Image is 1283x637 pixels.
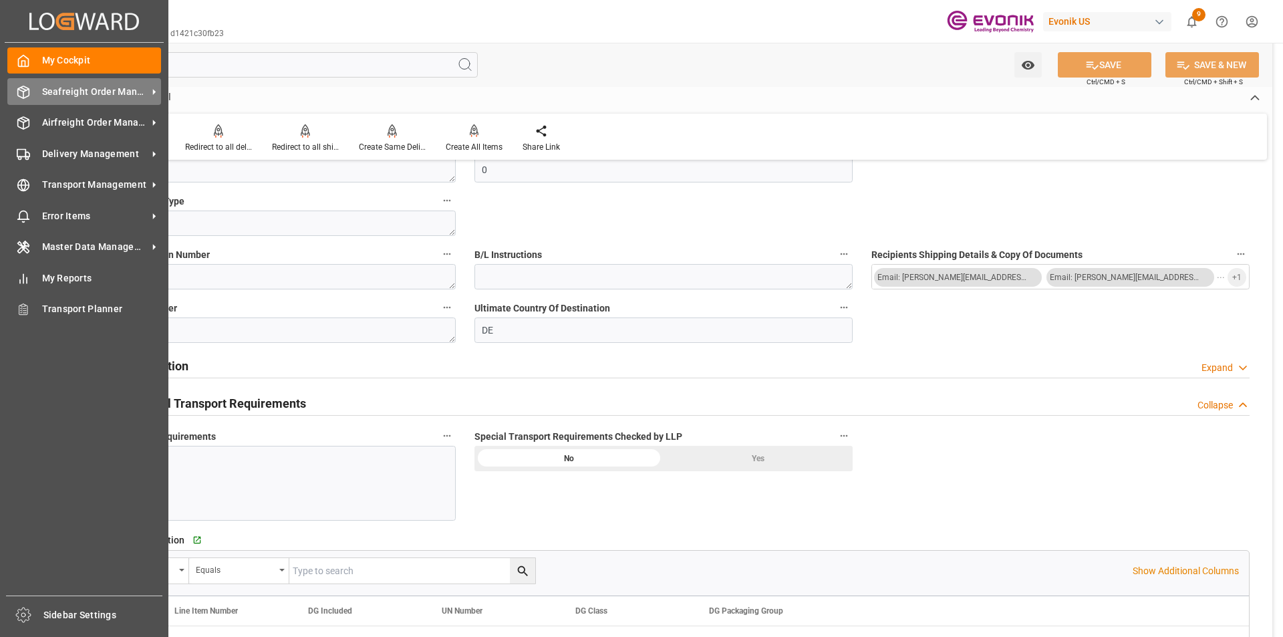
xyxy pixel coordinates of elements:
[78,394,306,412] h2: Checking Special Transport Requirements
[438,245,456,263] button: Importer Identification Number
[446,141,503,153] div: Create All Items
[442,606,482,616] span: UN Number
[877,271,1028,284] div: Email: [PERSON_NAME][EMAIL_ADDRESS][PERSON_NAME][DOMAIN_NAME]
[871,264,1250,289] button: open menu
[7,265,161,291] a: My Reports
[174,606,238,616] span: Line Item Number
[474,430,682,444] span: Special Transport Requirements Checked by LLP
[78,211,456,236] textarea: RESELLER
[474,248,542,262] span: B/L Instructions
[874,268,1042,287] button: Email: [PERSON_NAME][EMAIL_ADDRESS][PERSON_NAME][DOMAIN_NAME]
[1192,8,1205,21] span: 9
[1197,398,1233,412] div: Collapse
[1043,9,1177,34] button: Evonik US
[42,85,148,99] span: Seafreight Order Management
[1207,7,1237,37] button: Help Center
[835,427,853,444] button: Special Transport Requirements Checked by LLP
[835,245,853,263] button: B/L Instructions
[709,606,783,616] span: DG Packaging Group
[42,240,148,254] span: Master Data Management
[1058,52,1151,78] button: SAVE
[1177,7,1207,37] button: show 9 new notifications
[7,47,161,74] a: My Cockpit
[664,446,853,471] div: Yes
[196,561,275,576] div: Equals
[872,265,1225,290] button: menu-button
[510,558,535,584] button: search button
[1043,12,1171,31] div: Evonik US
[575,606,607,616] span: DG Class
[1046,268,1214,287] button: Email: [PERSON_NAME][EMAIL_ADDRESS][DOMAIN_NAME]
[189,558,289,584] button: open menu
[185,141,252,153] div: Redirect to all deliveries
[272,141,339,153] div: Redirect to all shipments
[42,209,148,223] span: Error Items
[42,178,148,192] span: Transport Management
[42,147,148,161] span: Delivery Management
[1165,52,1259,78] button: SAVE & NEW
[474,446,664,471] div: No
[1201,361,1233,375] div: Expand
[42,302,162,316] span: Transport Planner
[438,427,456,444] button: Special Transport Requirements
[1232,267,1242,288] span: + 1
[308,606,352,616] span: DG Included
[1050,271,1200,284] div: Email: [PERSON_NAME][EMAIL_ADDRESS][DOMAIN_NAME]
[1228,268,1246,287] button: +1
[359,141,426,153] div: Create Same Delivery Date
[1232,245,1250,263] button: Recipients Shipping Details & Copy Of Documents
[1087,77,1125,87] span: Ctrl/CMD + S
[1133,564,1239,578] p: Show Additional Columns
[7,296,161,322] a: Transport Planner
[1014,52,1042,78] button: open menu
[42,53,162,68] span: My Cockpit
[78,157,456,182] textarea: Not required
[1217,268,1225,287] span: ...
[42,271,162,285] span: My Reports
[42,116,148,130] span: Airfreight Order Management
[474,301,610,315] span: Ultimate Country Of Destination
[43,608,163,622] span: Sidebar Settings
[947,10,1034,33] img: Evonik-brand-mark-Deep-Purple-RGB.jpeg_1700498283.jpeg
[835,299,853,316] button: Ultimate Country Of Destination
[438,299,456,316] button: Import License Number
[1184,77,1243,87] span: Ctrl/CMD + Shift + S
[438,192,456,209] button: Ultimate Consignee Type
[523,141,560,153] div: Share Link
[61,52,478,78] input: Search Fields
[289,558,535,584] input: Type to search
[871,248,1083,262] span: Recipients Shipping Details & Copy Of Documents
